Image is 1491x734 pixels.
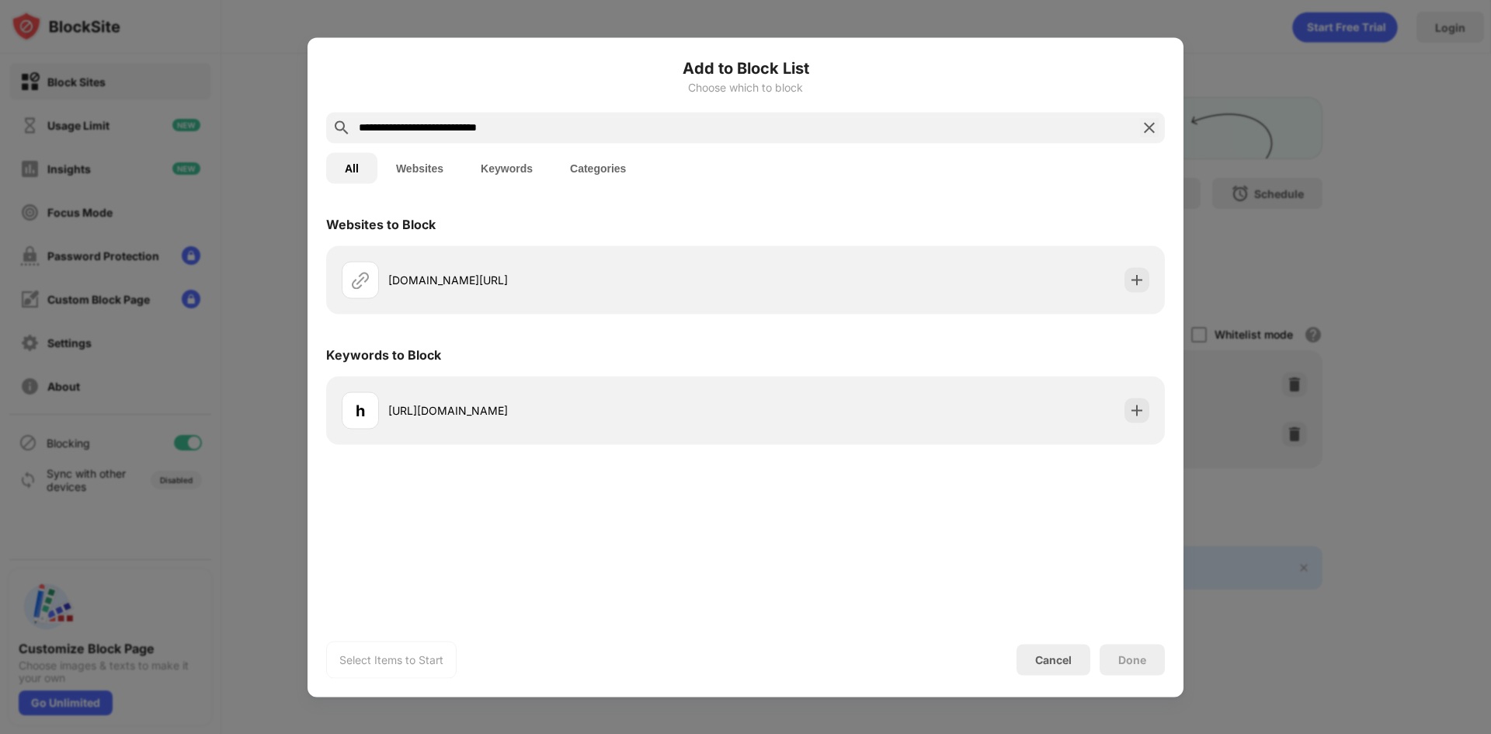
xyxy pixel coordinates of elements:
button: Categories [551,152,645,183]
img: search.svg [332,118,351,137]
div: Keywords to Block [326,346,441,362]
div: Websites to Block [326,216,436,231]
div: Select Items to Start [339,652,443,667]
h6: Add to Block List [326,56,1165,79]
img: url.svg [351,270,370,289]
div: Cancel [1035,653,1072,666]
div: Done [1118,653,1146,666]
div: [DOMAIN_NAME][URL] [388,272,745,288]
div: [URL][DOMAIN_NAME] [388,402,745,419]
button: Keywords [462,152,551,183]
div: Choose which to block [326,81,1165,93]
img: search-close [1140,118,1159,137]
div: h [356,398,365,422]
button: All [326,152,377,183]
button: Websites [377,152,462,183]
